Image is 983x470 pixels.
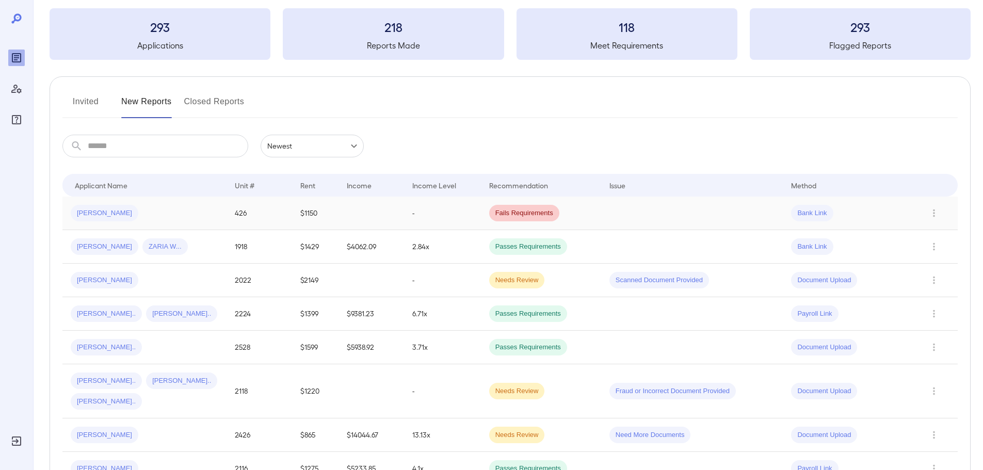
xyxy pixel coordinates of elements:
summary: 293Applications218Reports Made118Meet Requirements293Flagged Reports [50,8,971,60]
td: $1429 [292,230,338,264]
td: 6.71x [404,297,481,331]
button: New Reports [121,93,172,118]
td: 13.13x [404,418,481,452]
span: Bank Link [791,208,833,218]
td: 3.71x [404,331,481,364]
span: [PERSON_NAME] [71,242,138,252]
span: Document Upload [791,275,857,285]
button: Row Actions [926,305,942,322]
h5: Meet Requirements [517,39,737,52]
span: Needs Review [489,275,545,285]
td: 426 [227,197,292,230]
button: Row Actions [926,238,942,255]
td: $9381.23 [339,297,404,331]
span: Fails Requirements [489,208,559,218]
button: Row Actions [926,272,942,288]
span: Passes Requirements [489,309,567,319]
span: [PERSON_NAME].. [71,343,142,352]
h3: 118 [517,19,737,35]
td: 2.84x [404,230,481,264]
td: $1599 [292,331,338,364]
td: 2426 [227,418,292,452]
span: [PERSON_NAME].. [71,309,142,319]
span: Payroll Link [791,309,838,319]
td: $1150 [292,197,338,230]
td: $865 [292,418,338,452]
div: Income [347,179,372,191]
span: [PERSON_NAME] [71,430,138,440]
button: Row Actions [926,383,942,399]
h5: Reports Made [283,39,504,52]
h5: Applications [50,39,270,52]
button: Row Actions [926,205,942,221]
span: Needs Review [489,386,545,396]
div: Issue [609,179,626,191]
span: [PERSON_NAME].. [71,376,142,386]
div: Applicant Name [75,179,127,191]
span: Passes Requirements [489,343,567,352]
td: - [404,364,481,418]
button: Invited [62,93,109,118]
td: - [404,264,481,297]
span: Bank Link [791,242,833,252]
div: Unit # [235,179,254,191]
h5: Flagged Reports [750,39,971,52]
div: Manage Users [8,80,25,97]
td: $14044.67 [339,418,404,452]
h3: 293 [50,19,270,35]
td: 2118 [227,364,292,418]
td: $5938.92 [339,331,404,364]
td: $1220 [292,364,338,418]
span: [PERSON_NAME] [71,208,138,218]
span: Fraud or Incorrect Document Provided [609,386,736,396]
span: [PERSON_NAME] [71,275,138,285]
td: $1399 [292,297,338,331]
button: Closed Reports [184,93,245,118]
td: 2528 [227,331,292,364]
span: Scanned Document Provided [609,275,709,285]
button: Row Actions [926,427,942,443]
div: FAQ [8,111,25,128]
h3: 218 [283,19,504,35]
span: [PERSON_NAME].. [146,309,217,319]
span: ZARIA W... [142,242,188,252]
span: [PERSON_NAME].. [71,397,142,407]
button: Row Actions [926,339,942,355]
div: Income Level [412,179,456,191]
div: Rent [300,179,317,191]
span: Passes Requirements [489,242,567,252]
td: 2224 [227,297,292,331]
span: Need More Documents [609,430,691,440]
div: Log Out [8,433,25,449]
div: Reports [8,50,25,66]
h3: 293 [750,19,971,35]
span: Document Upload [791,343,857,352]
td: 1918 [227,230,292,264]
td: 2022 [227,264,292,297]
div: Method [791,179,816,191]
span: Document Upload [791,386,857,396]
span: [PERSON_NAME].. [146,376,217,386]
td: - [404,197,481,230]
td: $4062.09 [339,230,404,264]
span: Document Upload [791,430,857,440]
span: Needs Review [489,430,545,440]
div: Recommendation [489,179,548,191]
td: $2149 [292,264,338,297]
div: Newest [261,135,364,157]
